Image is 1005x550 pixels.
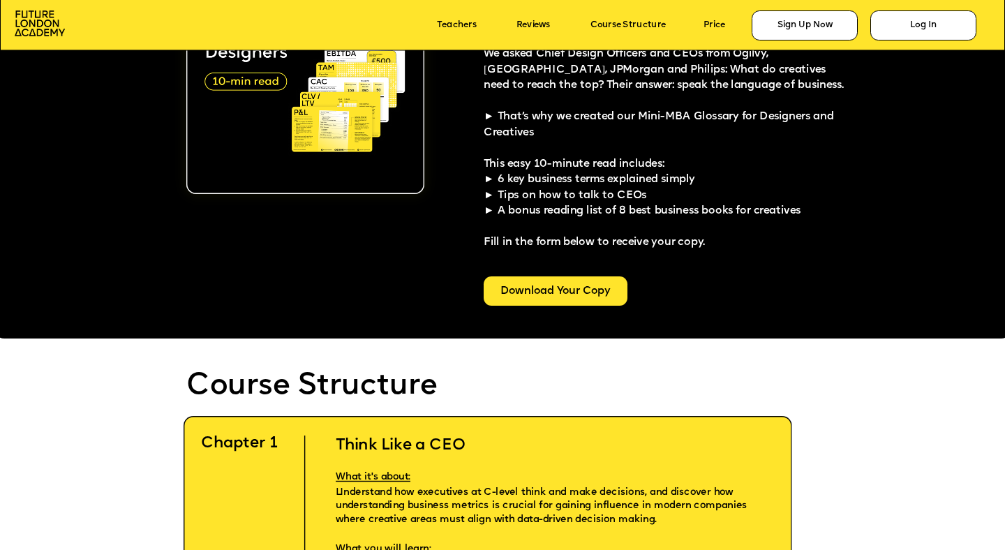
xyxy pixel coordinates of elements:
[15,10,65,36] img: image-aac980e9-41de-4c2d-a048-f29dd30a0068.png
[201,436,278,452] span: Chapter 1
[336,473,410,482] span: What it's about:
[484,158,801,248] span: This easy 10-minute read includes: ► 6 key business terms explained simply ► Tips on how to talk ...
[316,416,783,455] h2: Think Like a CEO
[703,20,725,30] a: Price
[590,20,666,30] a: Course Structure
[516,20,550,30] a: Reviews
[336,488,750,524] span: Understand how executives at C-level think and make decisions, and discover how understanding bus...
[186,369,657,403] p: Course Structure
[437,20,476,30] a: Teachers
